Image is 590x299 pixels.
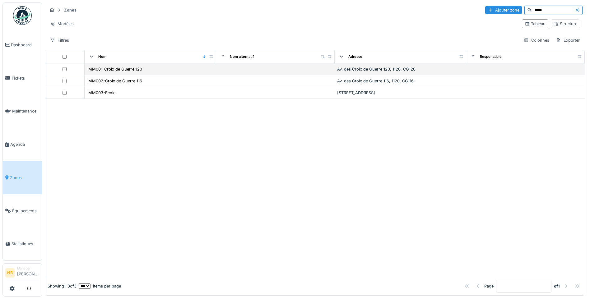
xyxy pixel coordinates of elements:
[87,66,142,72] div: IMM001-Croix de Guerre 120
[47,19,77,28] div: Modèles
[337,78,464,84] div: Av. des Croix de Guerre 116, 1120, CG116
[11,42,39,48] span: Dashboard
[12,241,39,247] span: Statistiques
[480,54,502,59] div: Responsable
[3,228,42,261] a: Statistiques
[79,283,121,289] div: items per page
[485,6,522,14] div: Ajouter zone
[5,268,15,278] li: NB
[47,36,72,45] div: Filtres
[230,54,254,59] div: Nom alternatif
[5,266,39,281] a: NB Manager[PERSON_NAME]
[484,283,494,289] div: Page
[525,21,546,27] div: Tableau
[554,21,577,27] div: Structure
[3,62,42,95] a: Tickets
[3,161,42,194] a: Zones
[3,194,42,228] a: Équipements
[17,266,39,271] div: Manager
[87,90,115,96] div: IMM003-Ecole
[337,66,464,72] div: Av. des Croix de Guerre 120, 1120, CG120
[12,75,39,81] span: Tickets
[554,283,560,289] strong: of 1
[13,6,32,25] img: Badge_color-CXgf-gQk.svg
[62,7,79,13] strong: Zones
[348,54,362,59] div: Adresse
[48,283,77,289] div: Showing 1 - 3 of 3
[10,175,39,181] span: Zones
[17,266,39,279] li: [PERSON_NAME]
[12,108,39,114] span: Maintenance
[3,28,42,62] a: Dashboard
[10,141,39,147] span: Agenda
[87,78,142,84] div: IMM002-Croix de Guerre 116
[521,36,552,45] div: Colonnes
[3,128,42,161] a: Agenda
[337,90,464,96] div: [STREET_ADDRESS]
[98,54,106,59] div: Nom
[12,208,39,214] span: Équipements
[553,36,583,45] div: Exporter
[3,95,42,128] a: Maintenance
